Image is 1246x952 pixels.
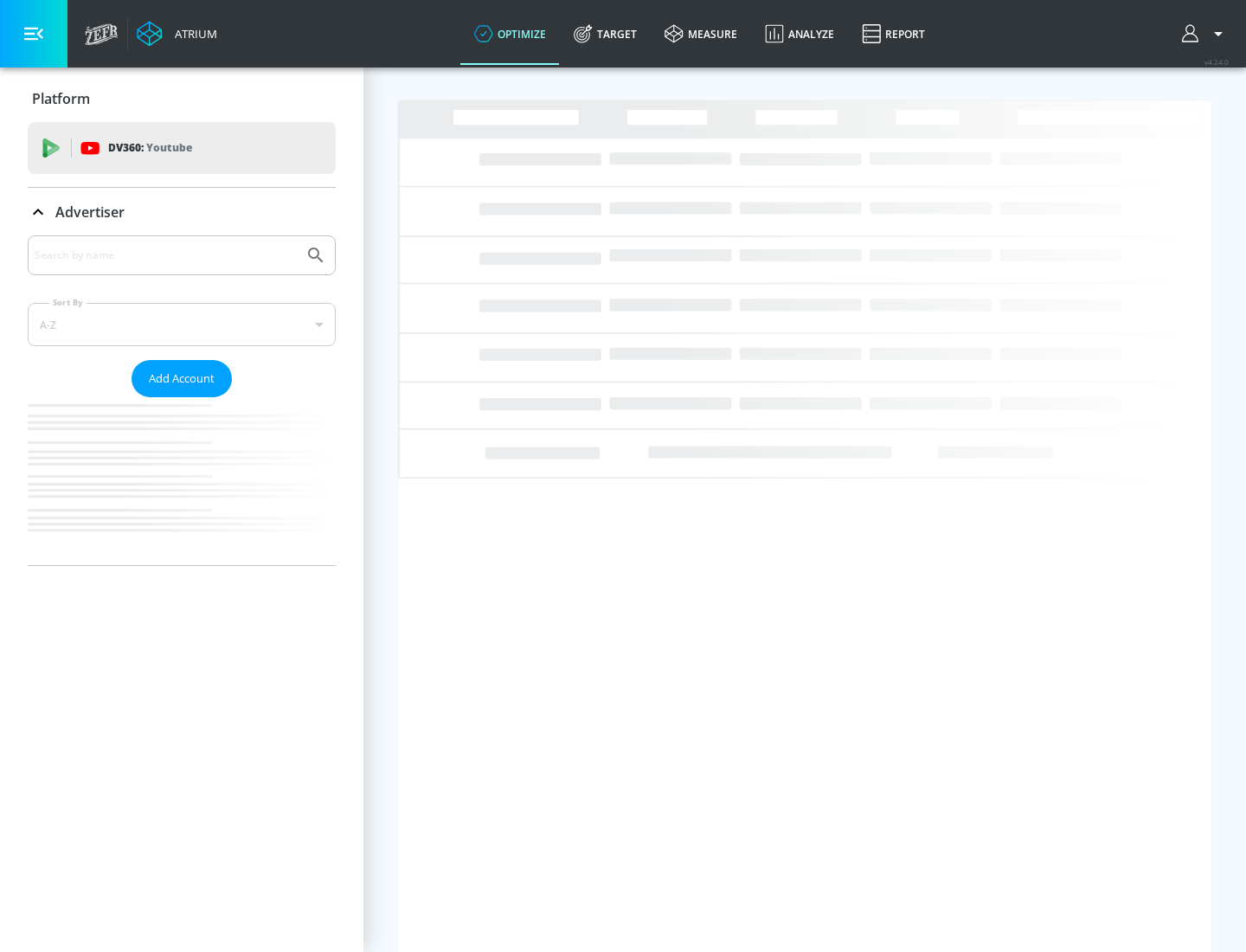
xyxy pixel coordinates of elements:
[149,369,215,389] span: Add Account
[132,360,232,397] button: Add Account
[32,89,90,108] p: Platform
[1204,57,1229,67] span: v 4.24.0
[108,138,192,158] p: DV360:
[35,244,297,267] input: Search by name
[651,3,751,65] a: measure
[751,3,848,65] a: Analyze
[28,122,336,174] div: DV360: Youtube
[146,138,192,157] p: Youtube
[560,3,651,65] a: Target
[28,303,336,346] div: A-Z
[28,397,336,565] nav: list of Advertiser
[848,3,939,65] a: Report
[28,188,336,236] div: Advertiser
[49,297,87,308] label: Sort By
[55,203,125,222] p: Advertiser
[460,3,560,65] a: optimize
[28,235,336,565] div: Advertiser
[168,26,217,42] div: Atrium
[28,74,336,123] div: Platform
[137,21,217,47] a: Atrium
